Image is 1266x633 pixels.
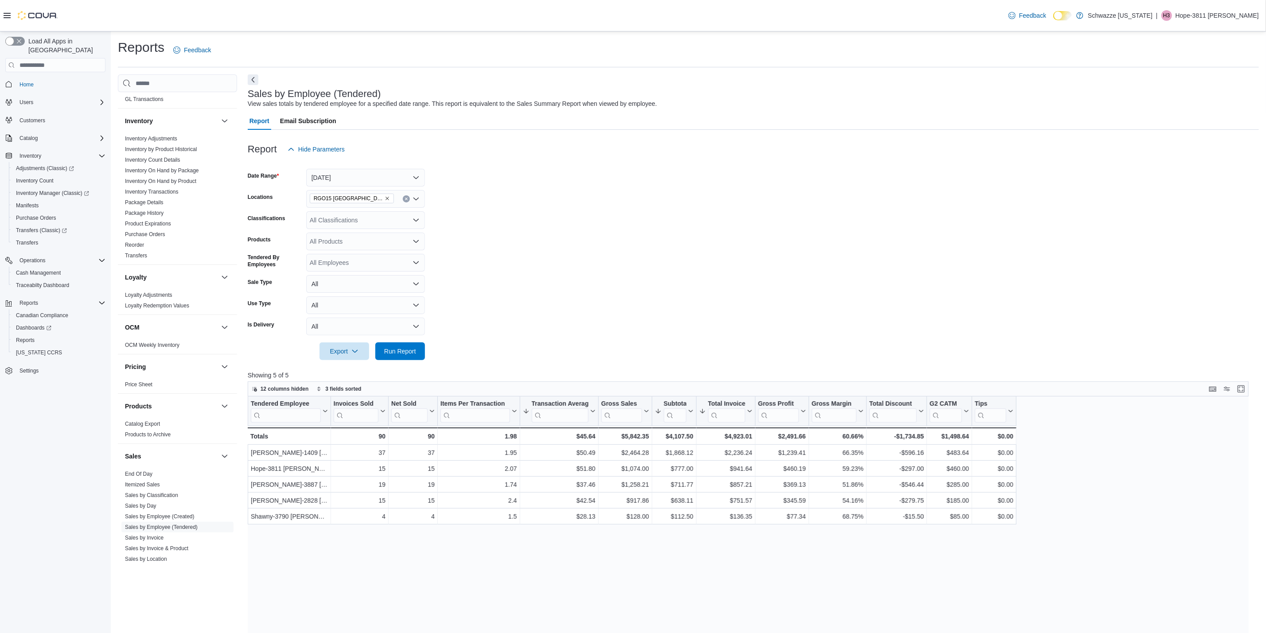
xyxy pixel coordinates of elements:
span: Inventory Manager (Classic) [16,190,89,197]
div: $51.80 [522,464,595,474]
span: Purchase Orders [125,231,165,238]
div: Gross Sales [601,400,642,408]
button: Subtotal [654,400,693,423]
button: Hide Parameters [284,140,348,158]
span: Reports [16,298,105,308]
div: Finance [118,83,237,108]
span: Inventory Manager (Classic) [12,188,105,198]
div: Total Discount [869,400,917,408]
h3: Pricing [125,362,146,371]
span: Manifests [12,200,105,211]
span: Reports [19,299,38,307]
button: Gross Profit [758,400,806,423]
button: Purchase Orders [9,212,109,224]
span: Canadian Compliance [16,312,68,319]
h3: Loyalty [125,273,147,282]
h3: OCM [125,323,140,332]
div: Inventory [118,133,237,264]
div: $777.00 [654,464,693,474]
button: Customers [2,114,109,127]
button: All [306,275,425,293]
span: Transfers (Classic) [12,225,105,236]
button: Reports [2,297,109,309]
span: Run Report [384,347,416,356]
div: -$297.00 [869,464,924,474]
div: 37 [391,448,435,458]
a: Purchase Orders [125,231,165,237]
button: OCM [219,322,230,333]
h3: Products [125,402,152,411]
div: 90 [391,431,435,442]
span: Reports [16,337,35,344]
span: Inventory Transactions [125,188,179,195]
div: $941.64 [699,464,752,474]
div: $483.64 [930,448,969,458]
div: 15 [391,464,435,474]
div: Gross Profit [758,400,799,408]
div: $369.13 [758,480,806,490]
div: Invoices Sold [334,400,378,423]
label: Locations [248,194,273,201]
span: Inventory [16,151,105,161]
button: Cash Management [9,267,109,279]
div: $711.77 [654,480,693,490]
div: Total Discount [869,400,917,423]
button: Inventory [2,150,109,162]
div: Total Invoiced [708,400,745,423]
button: Operations [16,255,49,266]
div: $50.49 [522,448,595,458]
button: Remove RGO15 Sunland Park from selection in this group [385,196,390,201]
button: Display options [1222,384,1232,394]
button: [US_STATE] CCRS [9,346,109,359]
a: Catalog Export [125,421,160,427]
button: Keyboard shortcuts [1208,384,1218,394]
div: 60.66% [811,431,863,442]
span: Transfers [12,237,105,248]
span: Users [16,97,105,108]
button: Enter fullscreen [1236,384,1247,394]
div: G2 CATM [930,400,962,408]
span: Catalog [16,133,105,144]
button: Loyalty [219,272,230,283]
div: 1.74 [440,480,517,490]
div: Hope-3811 [PERSON_NAME] [251,464,328,474]
span: Product Expirations [125,220,171,227]
span: Catalog Export [125,420,160,427]
a: Transfers (Classic) [9,224,109,237]
button: Sales [125,452,218,461]
button: Inventory Count [9,175,109,187]
div: Tendered Employee [251,400,321,408]
button: Operations [2,254,109,267]
a: Sales by Location per Day [125,567,187,573]
a: Home [16,79,37,90]
div: -$1,734.85 [869,431,924,442]
p: | [1156,10,1158,21]
span: Hide Parameters [298,145,345,154]
a: Inventory Adjustments [125,136,177,142]
span: Purchase Orders [16,214,56,221]
label: Classifications [248,215,285,222]
span: Washington CCRS [12,347,105,358]
a: Inventory Count Details [125,157,180,163]
span: Dashboards [16,324,51,331]
span: Loyalty Redemption Values [125,302,189,309]
span: Loyalty Adjustments [125,291,172,299]
div: G2 CATM [930,400,962,423]
a: Dashboards [9,322,109,334]
span: Adjustments (Classic) [12,163,105,174]
div: 19 [334,480,386,490]
button: All [306,296,425,314]
h3: Inventory [125,117,153,125]
span: 12 columns hidden [261,385,309,392]
button: Open list of options [413,217,420,224]
span: Dashboards [12,322,105,333]
a: Price Sheet [125,381,152,388]
div: Tendered Employee [251,400,321,423]
div: Loyalty [118,290,237,315]
span: Export [325,342,364,360]
span: [US_STATE] CCRS [16,349,62,356]
span: H3 [1163,10,1170,21]
a: Inventory Count [12,175,57,186]
button: Transaction Average [522,400,595,423]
